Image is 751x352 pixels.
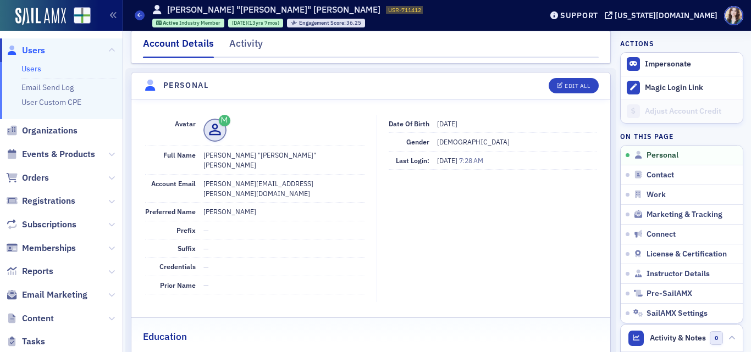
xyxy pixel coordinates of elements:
div: [US_STATE][DOMAIN_NAME] [615,10,717,20]
span: Email Marketing [22,289,87,301]
span: — [203,262,209,271]
span: Tasks [22,336,45,348]
span: License & Certification [647,249,727,259]
span: Account Email [151,179,196,188]
span: Prefix [176,226,196,234]
span: Engagement Score : [299,19,347,26]
span: SailAMX Settings [647,309,708,319]
span: Credentials [159,262,196,271]
div: (13yrs 7mos) [232,19,279,26]
span: [DATE] [232,19,247,26]
span: Connect [647,230,676,239]
a: Content [6,312,54,325]
span: USR-711412 [388,6,421,14]
dd: [PERSON_NAME] "[PERSON_NAME]" [PERSON_NAME] [203,146,365,174]
span: Personal [647,150,678,160]
a: Reports [6,265,53,277]
a: Organizations [6,125,78,137]
span: Industry Member [179,19,220,26]
h2: Education [143,329,187,344]
span: Profile [724,6,743,25]
span: 7:28 AM [459,156,483,165]
div: Engagement Score: 36.25 [287,19,365,27]
span: Full Name [163,150,196,159]
button: Edit All [549,78,598,93]
a: Active Industry Member [156,19,221,26]
a: Orders [6,172,49,184]
span: Users [22,44,45,57]
span: Date of Birth [389,119,429,128]
span: Memberships [22,242,76,254]
span: — [203,226,209,234]
a: View Homepage [66,7,91,26]
span: Gender [406,137,429,146]
button: Impersonate [645,59,691,69]
h4: On this page [620,131,743,141]
div: Active: Active: Industry Member [152,19,225,27]
div: Account Details [143,36,214,58]
span: Subscriptions [22,219,76,231]
span: [DATE] [437,156,459,165]
dd: [PERSON_NAME] [203,203,365,220]
a: Events & Products [6,148,95,160]
a: Memberships [6,242,76,254]
span: [DATE] [437,119,457,128]
a: Email Marketing [6,289,87,301]
h4: Personal [163,80,208,91]
span: Organizations [22,125,78,137]
span: Preferred Name [145,207,196,216]
a: Tasks [6,336,45,348]
div: Magic Login Link [645,83,737,93]
span: Avatar [175,119,196,128]
div: Support [560,10,598,20]
dd: [PERSON_NAME][EMAIL_ADDRESS][PERSON_NAME][DOMAIN_NAME] [203,175,365,203]
button: Magic Login Link [621,76,743,99]
h4: Actions [620,38,654,48]
span: Registrations [22,195,75,207]
span: Instructor Details [647,269,710,279]
a: Users [6,44,45,57]
a: Registrations [6,195,75,207]
span: Last Login: [396,156,429,165]
span: Suffix [178,244,196,253]
a: User Custom CPE [21,97,81,107]
a: Adjust Account Credit [621,99,743,123]
img: SailAMX [74,7,91,24]
span: Active [163,19,179,26]
span: Marketing & Tracking [647,210,722,220]
h1: [PERSON_NAME] "[PERSON_NAME]" [PERSON_NAME] [167,4,380,16]
span: Orders [22,172,49,184]
img: SailAMX [15,8,66,25]
div: 2012-01-10 00:00:00 [228,19,283,27]
button: [US_STATE][DOMAIN_NAME] [605,12,721,19]
span: Events & Products [22,148,95,160]
span: Activity & Notes [650,332,706,344]
span: Contact [647,170,674,180]
span: — [203,244,209,253]
a: Subscriptions [6,219,76,231]
div: Adjust Account Credit [645,107,737,116]
span: Pre-SailAMX [647,289,692,299]
div: 36.25 [299,20,362,26]
span: 0 [710,331,724,345]
span: Reports [22,265,53,277]
a: Email Send Log [21,82,74,92]
span: Content [22,312,54,325]
dd: [DEMOGRAPHIC_DATA] [437,133,597,150]
span: Prior Name [160,281,196,289]
span: — [203,281,209,289]
span: Work [647,190,666,200]
div: Activity [229,36,263,57]
a: Users [21,64,41,74]
div: Edit All [565,83,590,89]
